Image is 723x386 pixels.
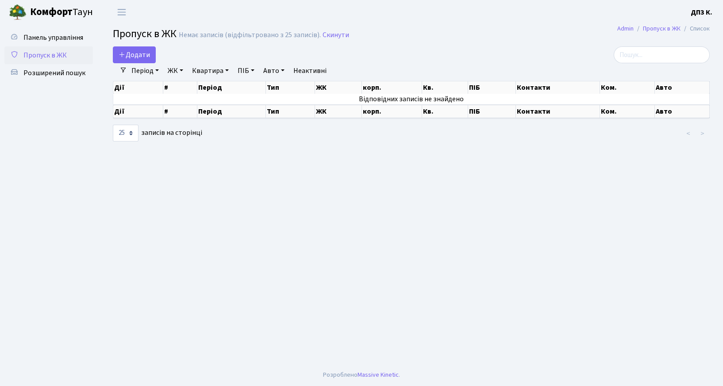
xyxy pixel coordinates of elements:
input: Пошук... [614,46,710,63]
b: ДП3 К. [691,8,712,17]
th: ЖК [315,105,361,118]
th: Контакти [516,105,600,118]
td: Відповідних записів не знайдено [113,94,710,104]
th: Дії [113,105,163,118]
nav: breadcrumb [604,19,723,38]
span: Таун [30,5,93,20]
a: Авто [260,63,288,78]
button: Переключити навігацію [111,5,133,19]
th: Період [197,81,266,94]
th: Тип [266,81,315,94]
th: ЖК [315,81,362,94]
select: записів на сторінці [113,125,138,141]
th: Кв. [422,105,468,118]
img: logo.png [9,4,27,21]
span: Панель управління [23,33,83,42]
a: Неактивні [290,63,330,78]
th: Авто [655,105,710,118]
a: Панель управління [4,29,93,46]
th: корп. [362,105,422,118]
a: Розширений пошук [4,64,93,82]
th: ПІБ [468,105,516,118]
th: Контакти [516,81,600,94]
a: Admin [617,24,634,33]
a: ПІБ [234,63,258,78]
li: Список [681,24,710,34]
a: ЖК [164,63,187,78]
th: Період [197,105,266,118]
span: Пропуск в ЖК [113,26,177,42]
a: Період [128,63,162,78]
a: Скинути [323,31,349,39]
a: Додати [113,46,156,63]
b: Комфорт [30,5,73,19]
th: Тип [266,105,315,118]
th: Дії [113,81,163,94]
th: Кв. [422,81,468,94]
th: # [163,105,197,118]
span: Розширений пошук [23,68,85,78]
div: Розроблено . [323,370,400,380]
span: Пропуск в ЖК [23,50,67,60]
span: Додати [119,50,150,60]
label: записів на сторінці [113,125,202,141]
th: ПІБ [468,81,516,94]
div: Немає записів (відфільтровано з 25 записів). [179,31,321,39]
th: # [163,81,197,94]
th: Ком. [600,105,655,118]
a: Пропуск в ЖК [643,24,681,33]
th: Авто [655,81,710,94]
a: Квартира [188,63,232,78]
a: ДП3 К. [691,7,712,18]
a: Massive Kinetic [358,370,399,379]
a: Пропуск в ЖК [4,46,93,64]
th: корп. [362,81,422,94]
th: Ком. [600,81,655,94]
